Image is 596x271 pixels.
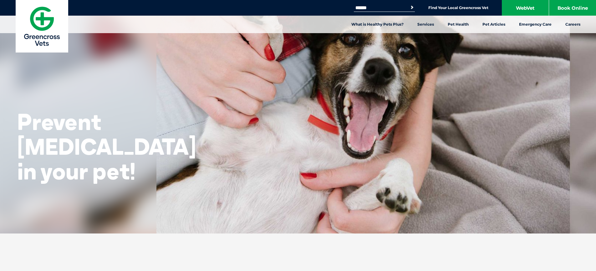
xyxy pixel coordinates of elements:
h2: Prevent [MEDICAL_DATA] in your pet! [17,109,196,184]
button: Search [409,4,415,11]
a: Emergency Care [512,16,558,33]
a: Pet Articles [476,16,512,33]
a: Find Your Local Greencross Vet [428,5,488,10]
a: Services [410,16,441,33]
a: Pet Health [441,16,476,33]
a: Careers [558,16,587,33]
a: What is Healthy Pets Plus? [344,16,410,33]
